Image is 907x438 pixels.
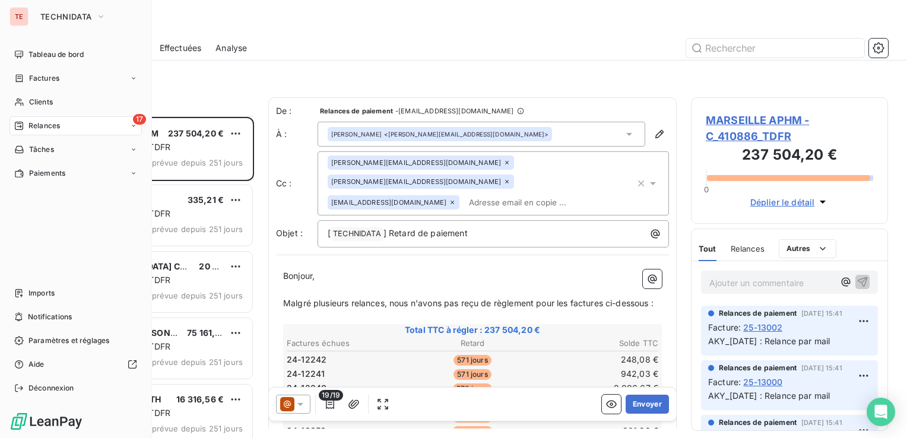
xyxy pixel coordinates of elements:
span: prévue depuis 251 jours [152,291,243,300]
label: Cc : [276,177,318,189]
span: Factures [29,73,59,84]
span: Imports [28,288,55,299]
a: Aide [9,355,142,374]
span: Tableau de bord [28,49,84,60]
span: De : [276,105,318,117]
span: [PERSON_NAME][EMAIL_ADDRESS][DOMAIN_NAME] [331,159,501,166]
input: Rechercher [686,39,864,58]
span: Malgré plusieurs relances, nous n'avons pas reçu de règlement pour les factures ci-dessous : [283,298,654,308]
span: Relances de paiement [719,308,797,319]
span: prévue depuis 251 jours [152,357,243,367]
span: 571 jours [453,355,491,366]
span: 16 316,56 € [176,394,224,404]
button: Déplier le détail [747,195,833,209]
span: 335,21 € [188,195,224,205]
div: grid [57,116,254,438]
span: 24-12353 [287,425,326,437]
span: TECHNIDATA [40,12,91,21]
span: Relances [28,120,60,131]
div: Open Intercom Messenger [867,398,895,426]
span: 75 161,04 € [187,328,234,338]
span: Analyse [215,42,247,54]
span: 19/19 [319,390,343,401]
td: 942,03 € [535,367,659,380]
span: 24-12241 [287,368,325,380]
span: Effectuées [160,42,202,54]
span: 570 jours [453,383,492,394]
div: <[PERSON_NAME][EMAIL_ADDRESS][DOMAIN_NAME]> [331,130,548,138]
label: À : [276,128,318,140]
button: Autres [779,239,836,258]
td: 801,29 € [535,424,659,437]
th: Solde TTC [535,337,659,350]
td: 248,08 € [535,353,659,366]
span: Bonjour, [283,271,315,281]
td: 2 006,67 € [535,382,659,395]
span: Facture : [708,376,741,388]
span: prévue depuis 251 jours [152,224,243,234]
span: [GEOGRAPHIC_DATA] CHR DE [GEOGRAPHIC_DATA] [84,261,294,271]
span: Facture : [708,321,741,334]
span: 25-13000 [743,376,782,388]
span: Tâches [29,144,54,155]
span: 25-13002 [743,321,782,334]
span: MARSEILLE APHM - C_410886_TDFR [706,112,873,144]
span: Aide [28,359,45,370]
span: [PERSON_NAME] [331,130,382,138]
span: prévue depuis 251 jours [152,158,243,167]
span: [DATE] 15:41 [801,310,842,317]
th: Retard [411,337,534,350]
button: Envoyer [626,395,669,414]
span: AKY_[DATE] : Relance par mail [708,336,830,346]
div: TE [9,7,28,26]
span: Tout [699,244,716,253]
span: [EMAIL_ADDRESS][DOMAIN_NAME] [331,199,446,206]
span: Relances de paiement [320,107,393,115]
span: 24-12240 [287,382,326,394]
h3: 237 504,20 € [706,144,873,168]
span: Paramètres et réglages [28,335,109,346]
span: [PERSON_NAME][EMAIL_ADDRESS][DOMAIN_NAME] [331,178,501,185]
span: [DATE] 15:41 [801,364,842,372]
span: 17 [133,114,146,125]
input: Adresse email en copie ... [464,193,601,211]
img: Logo LeanPay [9,412,83,431]
span: Notifications [28,312,72,322]
span: 20 227,80 € [199,261,248,271]
span: - [EMAIL_ADDRESS][DOMAIN_NAME] [395,107,513,115]
span: Relances [731,244,765,253]
span: Déconnexion [28,383,74,393]
span: 571 jours [453,369,491,380]
span: 493 jours [452,426,493,437]
span: [ [328,228,331,238]
span: [DATE] 15:41 [801,419,842,426]
span: 24-12242 [287,354,326,366]
span: Clients [29,97,53,107]
span: Relances de paiement [719,363,797,373]
span: 237 504,20 € [168,128,224,138]
span: Objet : [276,228,303,238]
span: Paiements [29,168,65,179]
span: Relances de paiement [719,417,797,428]
span: ] Retard de paiement [383,228,468,238]
span: prévue depuis 251 jours [152,424,243,433]
th: Factures échues [286,337,410,350]
span: AKY_[DATE] : Relance par mail [708,391,830,401]
span: Total TTC à régler : 237 504,20 € [285,324,660,336]
span: Déplier le détail [750,196,815,208]
span: TECHNIDATA [331,227,383,241]
span: 0 [704,185,709,194]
